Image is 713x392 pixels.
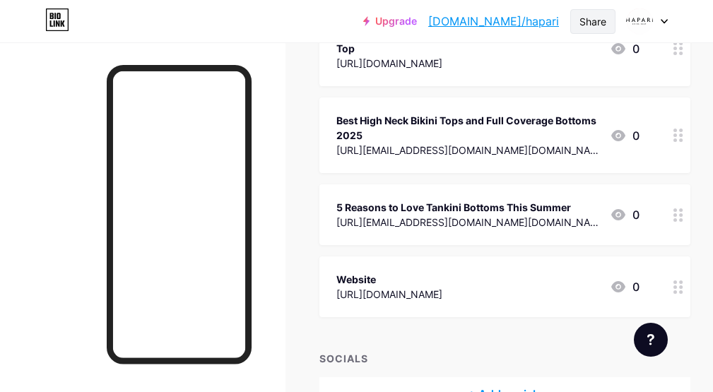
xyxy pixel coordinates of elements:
div: 0 [610,278,640,295]
div: Website [336,272,442,287]
div: Best High Neck Bikini Tops and Full Coverage Bottoms 2025 [336,113,599,143]
div: [URL][EMAIL_ADDRESS][DOMAIN_NAME][DOMAIN_NAME] [336,215,599,230]
div: [URL][DOMAIN_NAME] [336,287,442,302]
div: 0 [610,40,640,57]
a: Upgrade [363,16,417,27]
a: [DOMAIN_NAME]/hapari [428,13,559,30]
div: Share [579,14,606,29]
div: [URL][EMAIL_ADDRESS][DOMAIN_NAME][DOMAIN_NAME] [336,143,599,158]
div: 0 [610,127,640,144]
div: SOCIALS [319,351,690,366]
div: [URL][DOMAIN_NAME] [336,56,599,71]
div: 0 [610,206,640,223]
div: 5 Reasons to Love Tankini Bottoms This Summer [336,200,599,215]
img: HAPARI [626,8,653,35]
